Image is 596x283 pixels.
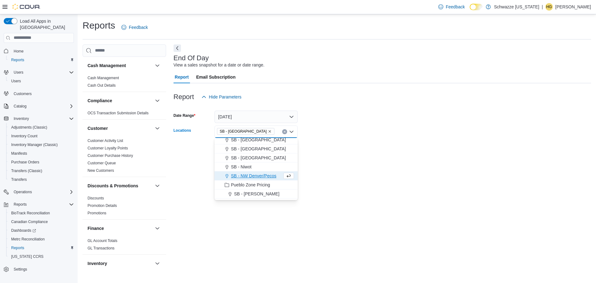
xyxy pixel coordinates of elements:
[11,69,74,76] span: Users
[11,48,26,55] a: Home
[9,132,74,140] span: Inventory Count
[214,111,298,123] button: [DATE]
[11,265,74,273] span: Settings
[14,49,24,54] span: Home
[1,188,76,196] button: Operations
[9,167,45,175] a: Transfers (Classic)
[83,74,166,92] div: Cash Management
[231,146,286,152] span: SB - [GEOGRAPHIC_DATA]
[11,177,27,182] span: Transfers
[11,69,26,76] button: Users
[11,151,27,156] span: Manifests
[9,227,74,234] span: Dashboards
[88,239,117,243] a: GL Account Totals
[9,158,74,166] span: Purchase Orders
[14,116,29,121] span: Inventory
[9,150,29,157] a: Manifests
[6,244,76,252] button: Reports
[9,176,29,183] a: Transfers
[282,129,287,134] button: Clear input
[88,183,152,189] button: Discounts & Promotions
[9,218,50,226] a: Canadian Compliance
[231,137,286,143] span: SB - [GEOGRAPHIC_DATA]
[6,132,76,140] button: Inventory Count
[11,160,39,165] span: Purchase Orders
[11,188,34,196] button: Operations
[1,68,76,77] button: Users
[88,211,106,215] a: Promotions
[11,115,31,122] button: Inventory
[175,71,189,83] span: Report
[154,225,161,232] button: Finance
[154,182,161,189] button: Discounts & Promotions
[1,102,76,111] button: Catalog
[6,56,76,64] button: Reports
[88,168,114,173] span: New Customers
[494,3,539,11] p: Schwazze [US_STATE]
[11,168,42,173] span: Transfers (Classic)
[174,44,181,52] button: Next
[154,97,161,104] button: Compliance
[88,98,152,104] button: Compliance
[88,225,104,231] h3: Finance
[9,235,47,243] a: Metrc Reconciliation
[1,114,76,123] button: Inventory
[88,146,128,151] span: Customer Loyalty Points
[9,124,74,131] span: Adjustments (Classic)
[17,18,74,30] span: Load All Apps in [GEOGRAPHIC_DATA]
[119,21,150,34] a: Feedback
[174,128,191,133] label: Locations
[11,47,74,55] span: Home
[6,140,76,149] button: Inventory Manager (Classic)
[1,265,76,274] button: Settings
[6,167,76,175] button: Transfers (Classic)
[9,141,74,148] span: Inventory Manager (Classic)
[88,203,117,208] span: Promotion Details
[231,155,286,161] span: SB - [GEOGRAPHIC_DATA]
[9,77,23,85] a: Users
[14,91,32,96] span: Customers
[88,225,152,231] button: Finance
[542,3,543,11] p: |
[470,10,470,11] span: Dark Mode
[9,209,74,217] span: BioTrack Reconciliation
[234,191,279,197] span: SB - [PERSON_NAME]
[214,135,298,144] button: SB - [GEOGRAPHIC_DATA]
[436,1,467,13] a: Feedback
[231,182,270,188] span: Pueblo Zone Pricing
[214,180,298,189] button: Pueblo Zone Pricing
[11,219,48,224] span: Canadian Compliance
[214,171,298,180] button: SB - NW Denver/Pecos
[83,137,166,177] div: Customer
[88,260,152,267] button: Inventory
[446,4,465,10] span: Feedback
[9,176,74,183] span: Transfers
[9,253,74,260] span: Washington CCRS
[11,125,47,130] span: Adjustments (Classic)
[88,246,115,251] span: GL Transactions
[9,209,52,217] a: BioTrack Reconciliation
[11,134,38,139] span: Inventory Count
[214,162,298,171] button: SB - Niwot
[214,199,298,208] button: SB - Pueblo
[6,235,76,244] button: Metrc Reconciliation
[11,254,43,259] span: [US_STATE] CCRS
[217,128,274,135] span: SB - North Denver
[546,3,552,11] span: HG
[1,200,76,209] button: Reports
[88,76,119,80] a: Cash Management
[9,244,74,252] span: Reports
[234,200,257,206] span: SB - Pueblo
[1,47,76,56] button: Home
[9,235,74,243] span: Metrc Reconciliation
[88,153,133,158] span: Customer Purchase History
[154,125,161,132] button: Customer
[14,104,26,109] span: Catalog
[220,128,267,135] span: SB - [GEOGRAPHIC_DATA]
[9,150,74,157] span: Manifests
[231,164,251,170] span: SB - Niwot
[11,103,29,110] button: Catalog
[6,77,76,85] button: Users
[11,115,74,122] span: Inventory
[11,57,24,62] span: Reports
